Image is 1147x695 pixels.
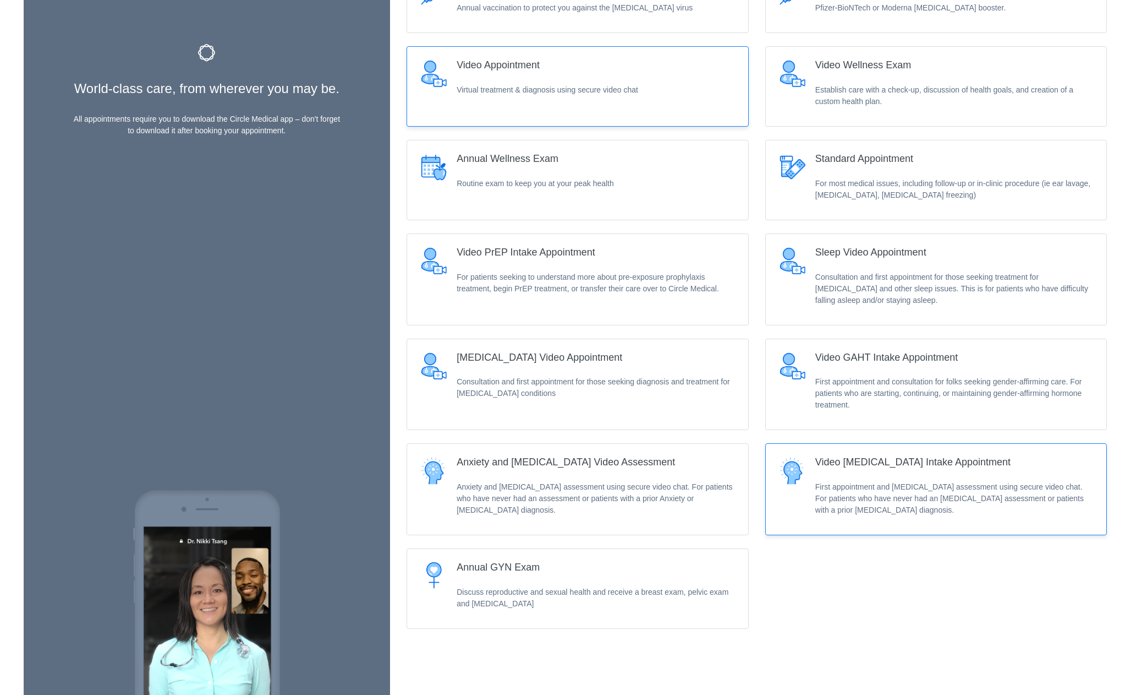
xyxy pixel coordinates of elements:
a: Video ADHD Intake AppointmentVideo [MEDICAL_DATA] Intake AppointmentFirst appointment and [MEDICA... [765,443,1107,535]
div: Sleep Video Appointment [815,247,926,258]
div: Annual Wellness Exam [457,154,558,165]
img: Sleep Video Appointment [779,247,806,275]
img: Video GAHT Intake Appointment [779,352,806,380]
img: Circle Medical Logo [198,44,215,62]
p: Routine exam to keep you at your peak health [457,178,614,189]
img: Annual GYN Exam [420,562,448,590]
div: Video PrEP Intake Appointment [457,247,595,258]
a: Video PrEP Intake AppointmentVideo PrEP Intake AppointmentFor patients seeking to understand more... [407,234,749,325]
img: Video Appointment [420,60,448,88]
a: Annual Wellness ExamAnnual Wellness ExamRoutine exam to keep you at your peak health [407,140,749,220]
p: Anxiety and [MEDICAL_DATA] assessment using secure video chat. For patients who have never had an... [457,481,735,516]
div: Annual GYN Exam [457,562,540,573]
img: Video PrEP Intake Appointment [420,247,448,275]
a: Video GAHT Intake AppointmentVideo GAHT Intake AppointmentFirst appointment and consultation for ... [765,339,1107,431]
p: Consultation and first appointment for those seeking diagnosis and treatment for [MEDICAL_DATA] c... [457,376,735,399]
p: Consultation and first appointment for those seeking treatment for [MEDICAL_DATA] and other sleep... [815,272,1094,306]
p: First appointment and [MEDICAL_DATA] assessment using secure video chat. For patients who have ne... [815,481,1094,516]
p: First appointment and consultation for folks seeking gender-affirming care. For patients who are ... [815,376,1094,411]
p: All appointments require you to download the Circle Medical app – don't forget to download it aft... [69,113,344,137]
a: Anxiety and Depression Video AssessmentAnxiety and [MEDICAL_DATA] Video AssessmentAnxiety and [ME... [407,443,749,535]
p: Annual vaccination to protect you against the [MEDICAL_DATA] virus [457,2,693,14]
a: Sleep Video AppointmentSleep Video AppointmentConsultation and first appointment for those seekin... [765,234,1107,325]
img: Video Wellness Exam [779,60,806,88]
a: Standard AppointmentStandard AppointmentFor most medical issues, including follow-up or in-clinic... [765,140,1107,220]
p: For most medical issues, including follow-up or in-clinic procedure (ie ear lavage, [MEDICAL_DATA... [815,178,1094,201]
img: Standard Appointment [779,154,806,181]
a: Video Wellness ExamVideo Wellness ExamEstablish care with a check-up, discussion of health goals,... [765,46,1107,127]
div: Video Appointment [457,60,540,71]
div: [MEDICAL_DATA] Video Appointment [457,352,622,363]
a: Skin Care Video Appointment[MEDICAL_DATA] Video AppointmentConsultation and first appointment for... [407,339,749,431]
p: Pfizer-BioNTech or Moderna [MEDICAL_DATA] booster. [815,2,1006,14]
img: Video ADHD Intake Appointment [779,457,806,485]
div: Video Wellness Exam [815,60,911,71]
img: Circle Medical Logo [130,485,284,695]
div: Video GAHT Intake Appointment [815,352,958,363]
p: Establish care with a check-up, discussion of health goals, and creation of a custom health plan. [815,84,1094,107]
p: Virtual treatment & diagnosis using secure video chat [457,84,638,96]
h2: World-class care, from wherever you may be. [24,73,391,96]
p: Discuss reproductive and sexual health and receive a breast exam, pelvic exam and [MEDICAL_DATA] [457,587,735,610]
a: Annual GYN ExamAnnual GYN ExamDiscuss reproductive and sexual health and receive a breast exam, p... [407,549,749,629]
img: Anxiety and Depression Video Assessment [420,457,448,485]
p: For patients seeking to understand more about pre-exposure prophylaxis treatment, begin PrEP trea... [457,272,735,295]
div: Standard Appointment [815,154,913,165]
img: Skin Care Video Appointment [420,352,448,380]
img: Annual Wellness Exam [420,154,448,181]
div: Video [MEDICAL_DATA] Intake Appointment [815,457,1011,468]
a: Video AppointmentVideo AppointmentVirtual treatment & diagnosis using secure video chat [407,46,749,127]
div: Anxiety and [MEDICAL_DATA] Video Assessment [457,457,675,468]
